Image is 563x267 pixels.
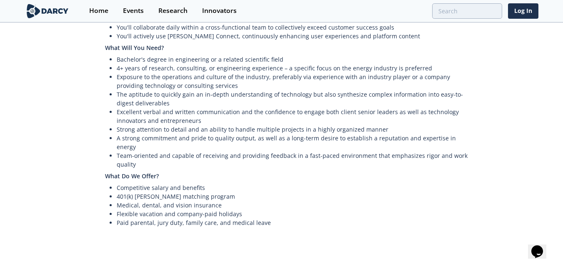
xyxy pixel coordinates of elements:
[117,72,474,90] li: Exposure to the operations and culture of the industry, preferably via experience with an industr...
[117,218,474,227] li: Paid parental, jury duty, family care, and medical leave
[117,192,474,201] li: 401(k) [PERSON_NAME] matching program
[117,32,474,40] li: You'll actively use [PERSON_NAME] Connect, continuously enhancing user experiences and platform c...
[432,3,502,19] input: Advanced Search
[528,234,555,259] iframe: chat widget
[123,7,144,14] div: Events
[117,210,474,218] li: Flexible vacation and company-paid holidays
[117,55,474,64] li: Bachelor's degree in engineering or a related scientific field
[508,3,538,19] a: Log In
[117,90,474,107] li: The aptitude to quickly gain an in-depth understanding of technology but also synthesize complex ...
[105,40,474,55] h4: What Will You Need?
[117,125,474,134] li: Strong attention to detail and an ability to handle multiple projects in a highly organized manner
[117,183,474,192] li: Competitive salary and benefits
[25,4,70,18] img: logo-wide.svg
[202,7,237,14] div: Innovators
[117,151,474,169] li: Team-oriented and capable of receiving and providing feedback in a fast-paced environment that em...
[117,134,474,151] li: A strong commitment and pride to quality output, as well as a long-term desire to establish a rep...
[89,7,108,14] div: Home
[105,169,474,183] h4: What Do We Offer?
[117,23,474,32] li: You'll collaborate daily within a cross-functional team to collectively exceed customer success g...
[158,7,188,14] div: Research
[117,201,474,210] li: Medical, dental, and vision insurance
[117,107,474,125] li: Excellent verbal and written communication and the confidence to engage both client senior leader...
[117,64,474,72] li: 4+ years of research, consulting, or engineering experience – a specific focus on the energy indu...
